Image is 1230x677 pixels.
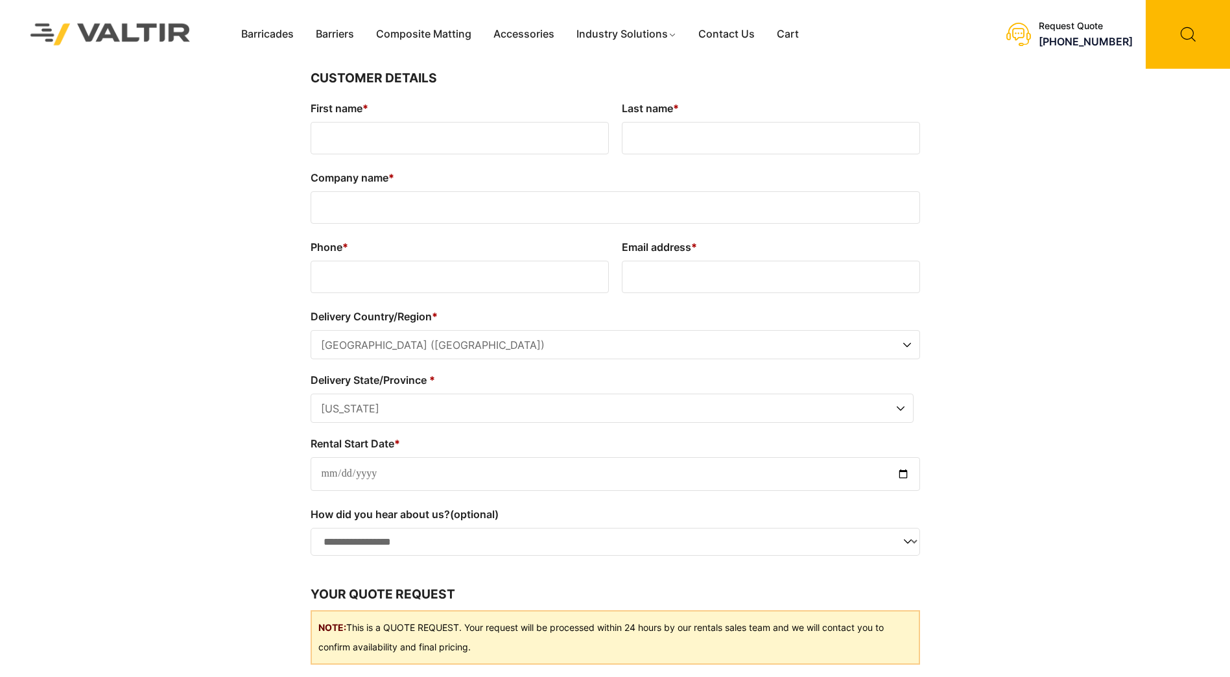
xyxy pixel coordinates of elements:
abbr: required [673,102,679,115]
b: NOTE: [318,622,346,633]
a: Industry Solutions [565,25,688,44]
div: This is a QUOTE REQUEST. Your request will be processed within 24 hours by our rentals sales team... [311,610,920,665]
abbr: required [388,171,394,184]
label: Email address [622,237,920,257]
abbr: required [432,310,438,323]
span: United States (US) [311,331,919,360]
img: Valtir Rentals [14,6,207,62]
a: [PHONE_NUMBER] [1039,35,1133,48]
a: Cart [766,25,810,44]
label: Rental Start Date [311,433,920,454]
a: Barricades [230,25,305,44]
a: Composite Matting [365,25,482,44]
abbr: required [394,437,400,450]
a: Accessories [482,25,565,44]
label: Delivery State/Province [311,370,914,390]
label: Last name [622,98,920,119]
h3: Customer Details [311,69,920,88]
span: Delivery State/Province [311,394,914,423]
span: Delivery Country/Region [311,330,920,359]
a: Contact Us [687,25,766,44]
label: Phone [311,237,609,257]
abbr: required [362,102,368,115]
span: (optional) [450,508,499,521]
div: Request Quote [1039,21,1133,32]
abbr: required [342,241,348,254]
label: Delivery Country/Region [311,306,920,327]
label: How did you hear about us? [311,504,920,525]
label: First name [311,98,609,119]
a: Barriers [305,25,365,44]
span: California [311,394,913,423]
h3: Your quote request [311,585,920,604]
abbr: required [429,374,435,386]
abbr: required [691,241,697,254]
label: Company name [311,167,920,188]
